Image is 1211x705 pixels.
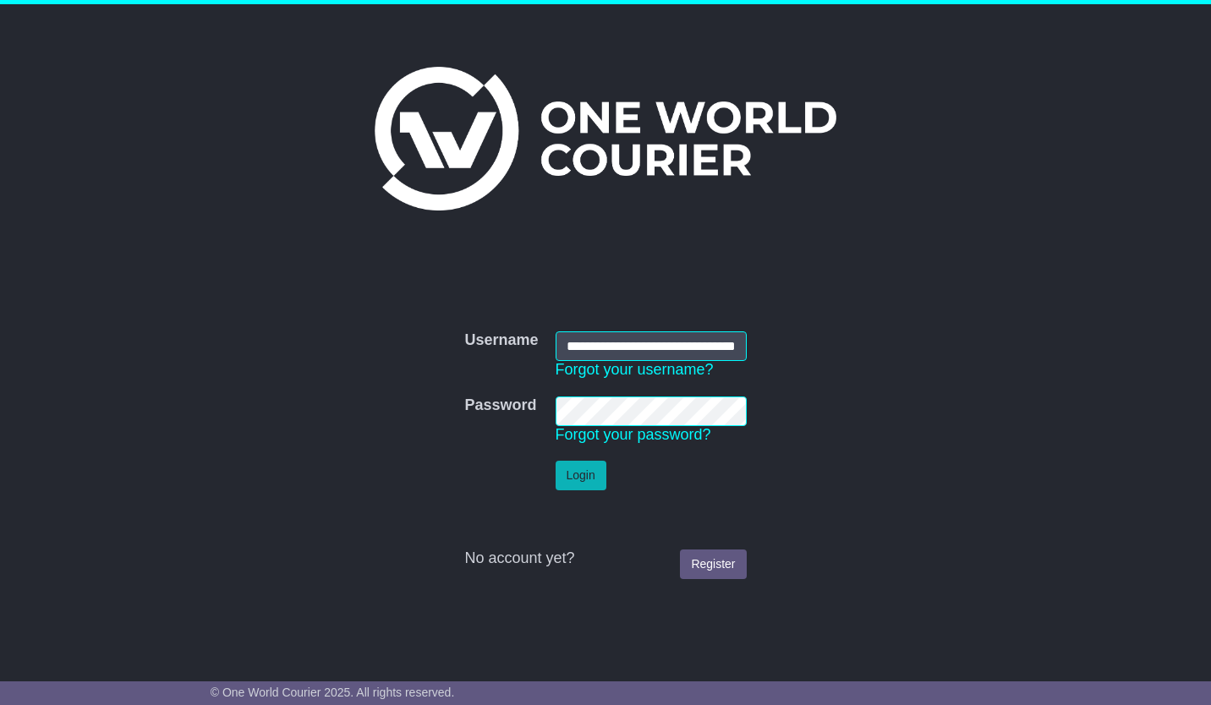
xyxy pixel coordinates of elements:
label: Username [464,331,538,350]
img: One World [375,67,836,210]
a: Forgot your password? [556,426,711,443]
span: © One World Courier 2025. All rights reserved. [211,686,455,699]
label: Password [464,396,536,415]
a: Forgot your username? [556,361,714,378]
div: No account yet? [464,549,746,568]
a: Register [680,549,746,579]
button: Login [556,461,606,490]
